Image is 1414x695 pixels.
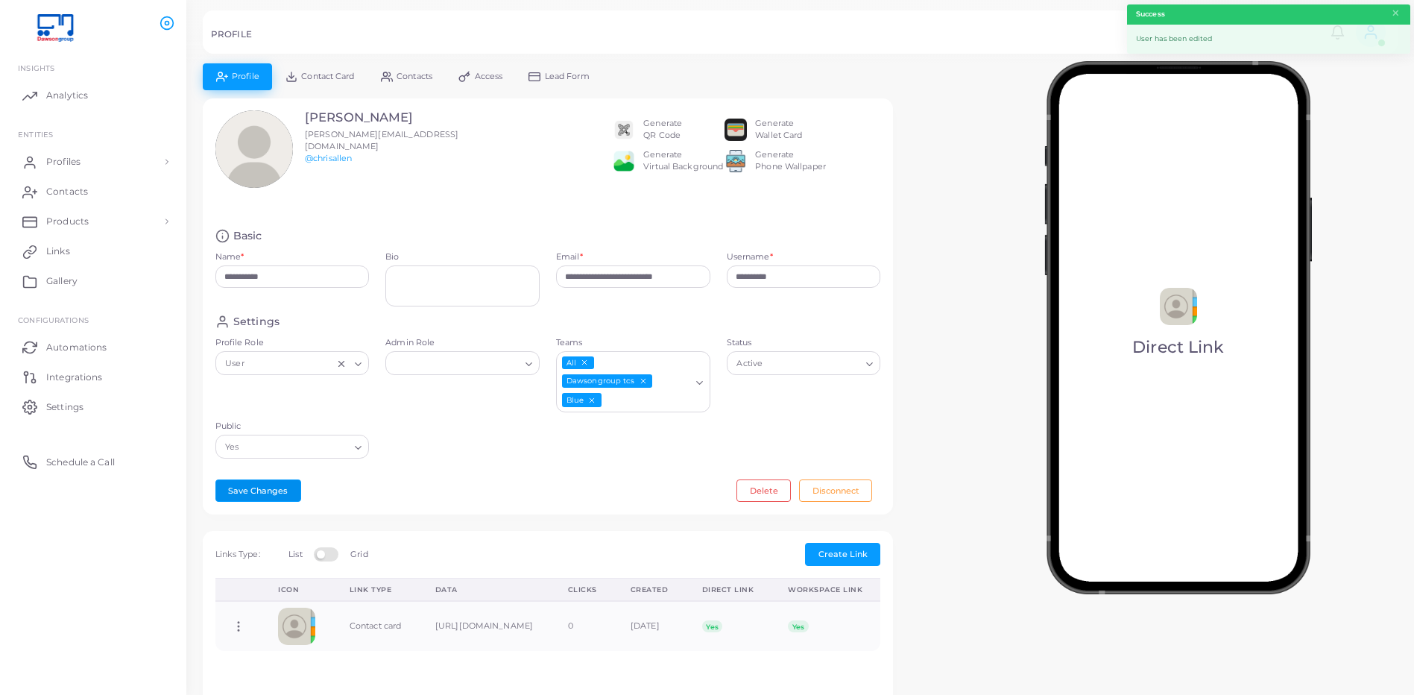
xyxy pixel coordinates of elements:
[1136,9,1165,19] strong: Success
[215,421,370,433] label: Public
[562,356,594,370] span: All
[46,341,107,354] span: Automations
[350,585,403,595] div: Link Type
[735,356,765,372] span: Active
[435,585,535,595] div: Data
[224,356,247,372] span: User
[643,149,723,173] div: Generate Virtual Background
[11,447,175,477] a: Schedule a Call
[556,351,710,412] div: Search for option
[278,608,315,645] img: contactcard.png
[562,374,653,388] span: Dawsongroup tcs
[232,72,259,81] span: Profile
[603,392,689,409] input: Search for option
[631,585,669,595] div: Created
[568,585,598,595] div: Clicks
[11,207,175,236] a: Products
[233,315,280,329] h4: Settings
[11,266,175,296] a: Gallery
[562,393,602,407] span: Blue
[46,456,115,469] span: Schedule a Call
[215,479,301,502] button: Save Changes
[638,376,648,386] button: Deselect Dawsongroup tcs
[397,72,432,81] span: Contacts
[587,395,597,406] button: Deselect Blue
[11,177,175,207] a: Contacts
[552,601,614,651] td: 0
[350,549,367,561] label: Grid
[643,118,682,142] div: Generate QR Code
[18,315,89,324] span: Configurations
[46,274,78,288] span: Gallery
[805,543,880,565] button: Create Link
[385,351,540,375] div: Search for option
[215,579,262,602] th: Action
[613,119,635,141] img: qr2.png
[333,601,419,651] td: Contact card
[11,236,175,266] a: Links
[215,351,370,375] div: Search for option
[727,251,773,263] label: Username
[46,215,89,228] span: Products
[392,356,520,372] input: Search for option
[725,119,747,141] img: apple-wallet.png
[46,400,83,414] span: Settings
[702,585,755,595] div: Direct Link
[46,89,88,102] span: Analytics
[305,153,352,163] a: @chrisallen
[545,72,590,81] span: Lead Form
[727,337,881,349] label: Status
[11,391,175,421] a: Settings
[556,251,583,263] label: Email
[755,118,802,142] div: Generate Wallet Card
[301,72,354,81] span: Contact Card
[1391,5,1401,22] button: Close
[305,110,483,125] h3: [PERSON_NAME]
[288,549,302,561] label: List
[385,251,540,263] label: Bio
[788,620,808,632] span: Yes
[818,549,868,559] span: Create Link
[215,435,370,459] div: Search for option
[736,479,791,502] button: Delete
[475,72,503,81] span: Access
[1127,25,1410,54] div: User has been edited
[46,155,81,169] span: Profiles
[788,585,864,595] div: Workspace Link
[233,229,262,243] h4: Basic
[419,601,552,651] td: [URL][DOMAIN_NAME]
[211,29,252,40] h5: PROFILE
[46,371,102,384] span: Integrations
[702,620,722,632] span: Yes
[11,362,175,391] a: Integrations
[799,479,872,502] button: Disconnect
[556,337,710,349] label: Teams
[278,585,316,595] div: Icon
[11,332,175,362] a: Automations
[336,357,347,369] button: Clear Selected
[215,251,244,263] label: Name
[242,439,349,456] input: Search for option
[215,549,260,559] span: Links Type:
[766,356,861,372] input: Search for option
[46,245,70,258] span: Links
[727,351,881,375] div: Search for option
[46,185,88,198] span: Contacts
[613,150,635,172] img: e64e04433dee680bcc62d3a6779a8f701ecaf3be228fb80ea91b313d80e16e10.png
[11,81,175,110] a: Analytics
[1044,61,1312,594] img: phone-mock.b55596b7.png
[11,147,175,177] a: Profiles
[385,337,540,349] label: Admin Role
[224,440,242,456] span: Yes
[305,129,458,151] span: [PERSON_NAME][EMAIL_ADDRESS][DOMAIN_NAME]
[614,601,686,651] td: [DATE]
[725,150,747,172] img: 522fc3d1c3555ff804a1a379a540d0107ed87845162a92721bf5e2ebbcc3ae6c.png
[247,356,332,372] input: Search for option
[215,337,370,349] label: Profile Role
[755,149,826,173] div: Generate Phone Wallpaper
[13,14,96,42] img: logo
[579,357,590,368] button: Deselect All
[18,63,54,72] span: INSIGHTS
[18,130,53,139] span: ENTITIES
